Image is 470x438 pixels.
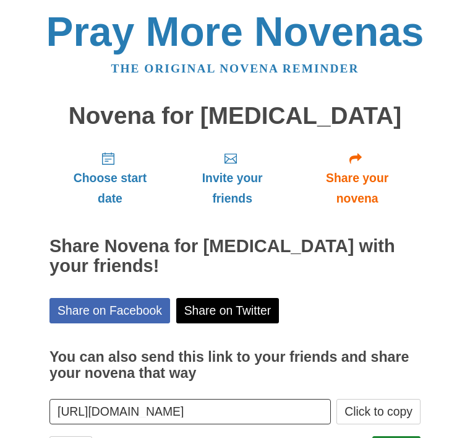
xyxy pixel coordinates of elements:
span: Invite your friends [183,168,281,209]
a: Choose start date [49,141,171,215]
a: Invite your friends [171,141,294,215]
a: Share your novena [294,141,421,215]
span: Choose start date [62,168,158,209]
button: Click to copy [336,399,421,424]
h2: Share Novena for [MEDICAL_DATA] with your friends! [49,237,421,276]
h3: You can also send this link to your friends and share your novena that way [49,349,421,381]
a: The original novena reminder [111,62,359,75]
span: Share your novena [306,168,408,209]
a: Pray More Novenas [46,9,424,55]
h1: Novena for [MEDICAL_DATA] [49,103,421,129]
a: Share on Facebook [49,298,170,323]
a: Share on Twitter [176,298,280,323]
